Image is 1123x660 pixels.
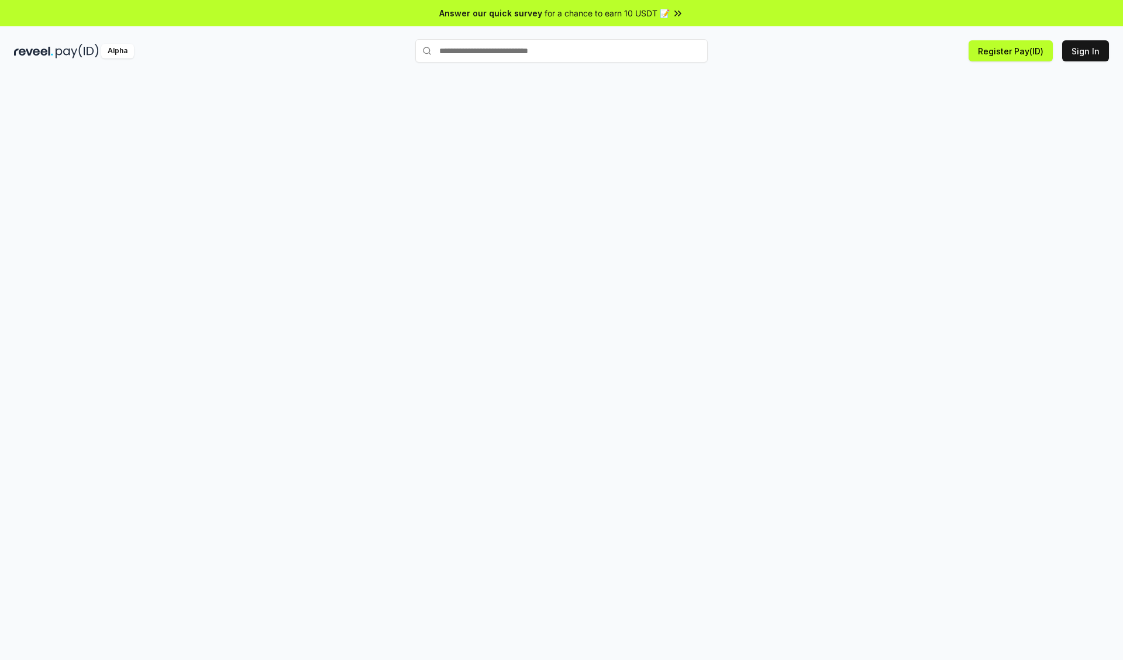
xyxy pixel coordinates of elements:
span: for a chance to earn 10 USDT 📝 [545,7,670,19]
button: Register Pay(ID) [969,40,1053,61]
div: Alpha [101,44,134,58]
img: pay_id [56,44,99,58]
img: reveel_dark [14,44,53,58]
span: Answer our quick survey [439,7,542,19]
button: Sign In [1062,40,1109,61]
